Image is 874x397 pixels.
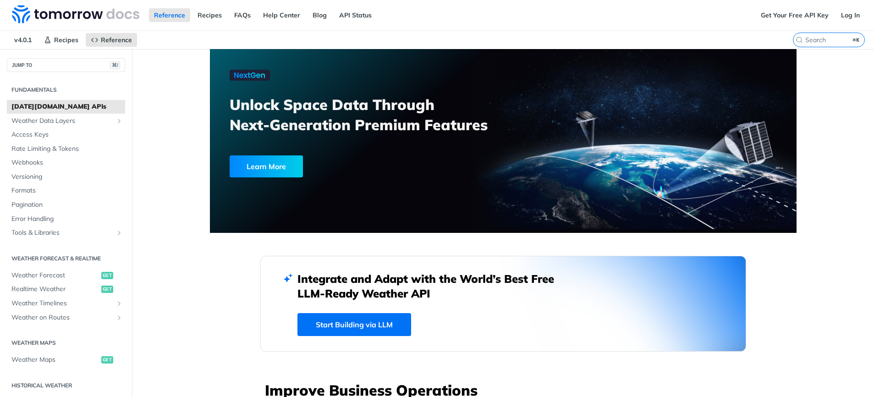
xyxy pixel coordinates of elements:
span: get [101,356,113,364]
a: Reference [86,33,137,47]
span: get [101,272,113,279]
span: Pagination [11,200,123,210]
span: ⌘/ [110,61,120,69]
a: Webhooks [7,156,125,170]
a: Reference [149,8,190,22]
svg: Search [796,36,803,44]
a: Tools & LibrariesShow subpages for Tools & Libraries [7,226,125,240]
h2: Integrate and Adapt with the World’s Best Free LLM-Ready Weather API [297,271,568,301]
span: v4.0.1 [9,33,37,47]
span: Realtime Weather [11,285,99,294]
h2: Fundamentals [7,86,125,94]
h2: Historical Weather [7,381,125,390]
a: Weather Forecastget [7,269,125,282]
a: Versioning [7,170,125,184]
span: Webhooks [11,158,123,167]
span: Rate Limiting & Tokens [11,144,123,154]
span: get [101,286,113,293]
a: Weather Mapsget [7,353,125,367]
a: Help Center [258,8,305,22]
span: Weather Timelines [11,299,113,308]
span: Recipes [54,36,78,44]
span: Weather Data Layers [11,116,113,126]
a: Recipes [39,33,83,47]
h2: Weather Maps [7,339,125,347]
div: Learn More [230,155,303,177]
a: Start Building via LLM [297,313,411,336]
span: [DATE][DOMAIN_NAME] APIs [11,102,123,111]
a: Weather on RoutesShow subpages for Weather on Routes [7,311,125,325]
a: Formats [7,184,125,198]
a: Pagination [7,198,125,212]
a: Get Your Free API Key [756,8,834,22]
button: Show subpages for Tools & Libraries [115,229,123,237]
a: [DATE][DOMAIN_NAME] APIs [7,100,125,114]
kbd: ⌘K [851,35,862,44]
h2: Weather Forecast & realtime [7,254,125,263]
span: Weather on Routes [11,313,113,322]
a: Rate Limiting & Tokens [7,142,125,156]
a: Weather TimelinesShow subpages for Weather Timelines [7,297,125,310]
span: Formats [11,186,123,195]
button: Show subpages for Weather on Routes [115,314,123,321]
span: Weather Forecast [11,271,99,280]
a: API Status [334,8,377,22]
a: FAQs [229,8,256,22]
a: Log In [836,8,865,22]
span: Reference [101,36,132,44]
a: Error Handling [7,212,125,226]
img: Tomorrow.io Weather API Docs [12,5,139,23]
a: Blog [308,8,332,22]
span: Error Handling [11,215,123,224]
a: Access Keys [7,128,125,142]
img: NextGen [230,70,270,81]
span: Weather Maps [11,355,99,364]
a: Learn More [230,155,456,177]
span: Tools & Libraries [11,228,113,237]
span: Versioning [11,172,123,182]
h3: Unlock Space Data Through Next-Generation Premium Features [230,94,513,135]
button: JUMP TO⌘/ [7,58,125,72]
a: Realtime Weatherget [7,282,125,296]
button: Show subpages for Weather Data Layers [115,117,123,125]
span: Access Keys [11,130,123,139]
a: Weather Data LayersShow subpages for Weather Data Layers [7,114,125,128]
a: Recipes [192,8,227,22]
button: Show subpages for Weather Timelines [115,300,123,307]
